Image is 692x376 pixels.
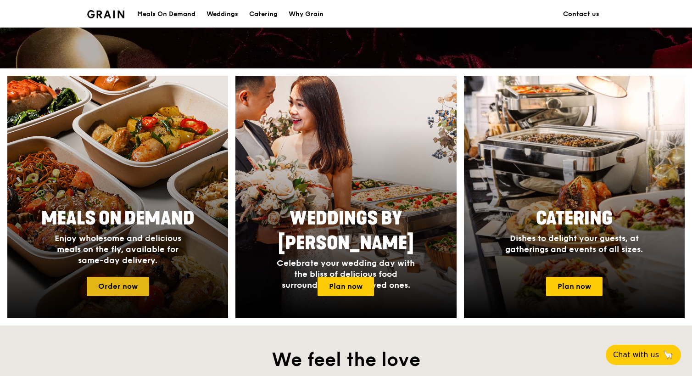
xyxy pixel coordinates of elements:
img: weddings-card.4f3003b8.jpg [235,76,456,318]
span: Meals On Demand [41,208,195,230]
a: CateringDishes to delight your guests, at gatherings and events of all sizes.Plan now [464,76,685,318]
span: Weddings by [PERSON_NAME] [278,208,414,254]
a: Plan now [546,277,603,296]
button: Chat with us🦙 [606,345,681,365]
div: Why Grain [289,0,324,28]
a: Plan now [318,277,374,296]
img: catering-card.e1cfaf3e.jpg [464,76,685,318]
a: Why Grain [283,0,329,28]
a: Weddings by [PERSON_NAME]Celebrate your wedding day with the bliss of delicious food surrounded b... [235,76,456,318]
span: Enjoy wholesome and delicious meals on the fly, available for same-day delivery. [55,233,181,265]
a: Weddings [201,0,244,28]
a: Catering [244,0,283,28]
span: 🦙 [663,349,674,360]
img: Grain [87,10,124,18]
span: Dishes to delight your guests, at gatherings and events of all sizes. [505,233,643,254]
span: Catering [536,208,613,230]
a: Order now [87,277,149,296]
div: Weddings [206,0,238,28]
span: Chat with us [613,349,659,360]
div: Catering [249,0,278,28]
a: Contact us [558,0,605,28]
span: Celebrate your wedding day with the bliss of delicious food surrounded by your loved ones. [277,258,415,290]
div: Meals On Demand [137,0,195,28]
a: Meals On DemandEnjoy wholesome and delicious meals on the fly, available for same-day delivery.Or... [7,76,228,318]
